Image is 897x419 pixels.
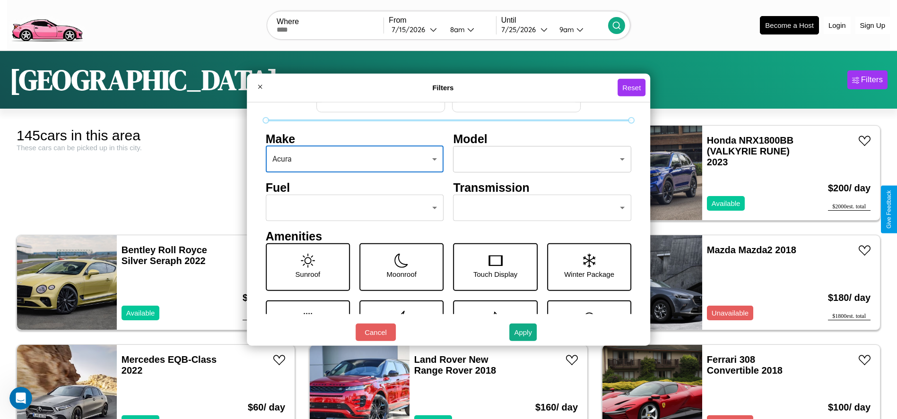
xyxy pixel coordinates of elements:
h4: Model [453,132,632,145]
div: $ 2000 est. total [828,203,871,211]
div: $ 1000 est. total [243,313,285,320]
p: Winter Package [564,267,614,280]
a: Land Rover New Range Rover 2018 [414,354,496,376]
img: logo [7,5,87,44]
div: Acura [266,145,444,172]
button: 7/15/2026 [389,25,442,34]
h3: $ 180 / day [828,283,871,313]
div: 9am [555,25,576,34]
button: Login [824,17,851,34]
button: Sign Up [855,17,890,34]
div: Filters [861,75,883,85]
div: 145 cars in this area [17,128,295,144]
p: Available [712,197,740,210]
div: $ 1800 est. total [828,313,871,320]
p: Unavailable [712,307,749,319]
button: Reset [618,79,645,96]
h4: Transmission [453,180,632,194]
h4: Amenities [266,229,632,243]
a: Bentley Roll Royce Silver Seraph 2022 [122,245,207,266]
label: Where [277,17,383,26]
button: 8am [443,25,496,34]
h3: $ 100 / day [243,283,285,313]
h3: $ 200 / day [828,173,871,203]
a: Honda NRX1800BB (VALKYRIE RUNE) 2023 [707,135,793,167]
a: Mazda Mazda2 2018 [707,245,796,255]
p: Moonroof [387,267,417,280]
p: Available [126,307,155,319]
h4: Make [266,132,444,145]
p: Sunroof [296,267,321,280]
a: Mercedes EQB-Class 2022 [122,354,217,376]
button: Become a Host [760,16,819,34]
h4: Filters [269,84,618,92]
button: Cancel [356,324,396,341]
button: Filters [847,70,888,89]
button: Apply [509,324,537,341]
div: 7 / 15 / 2026 [392,25,430,34]
h4: Fuel [266,180,444,194]
label: Until [501,16,608,25]
a: Ferrari 308 Convertible 2018 [707,354,783,376]
div: 7 / 25 / 2026 [501,25,540,34]
div: Give Feedback [886,190,892,229]
button: 9am [552,25,608,34]
label: From [389,16,496,25]
h1: [GEOGRAPHIC_DATA] [9,60,278,99]
div: These cars can be picked up in this city. [17,144,295,152]
p: Touch Display [473,267,517,280]
iframe: Intercom live chat [9,387,32,410]
div: 8am [445,25,467,34]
